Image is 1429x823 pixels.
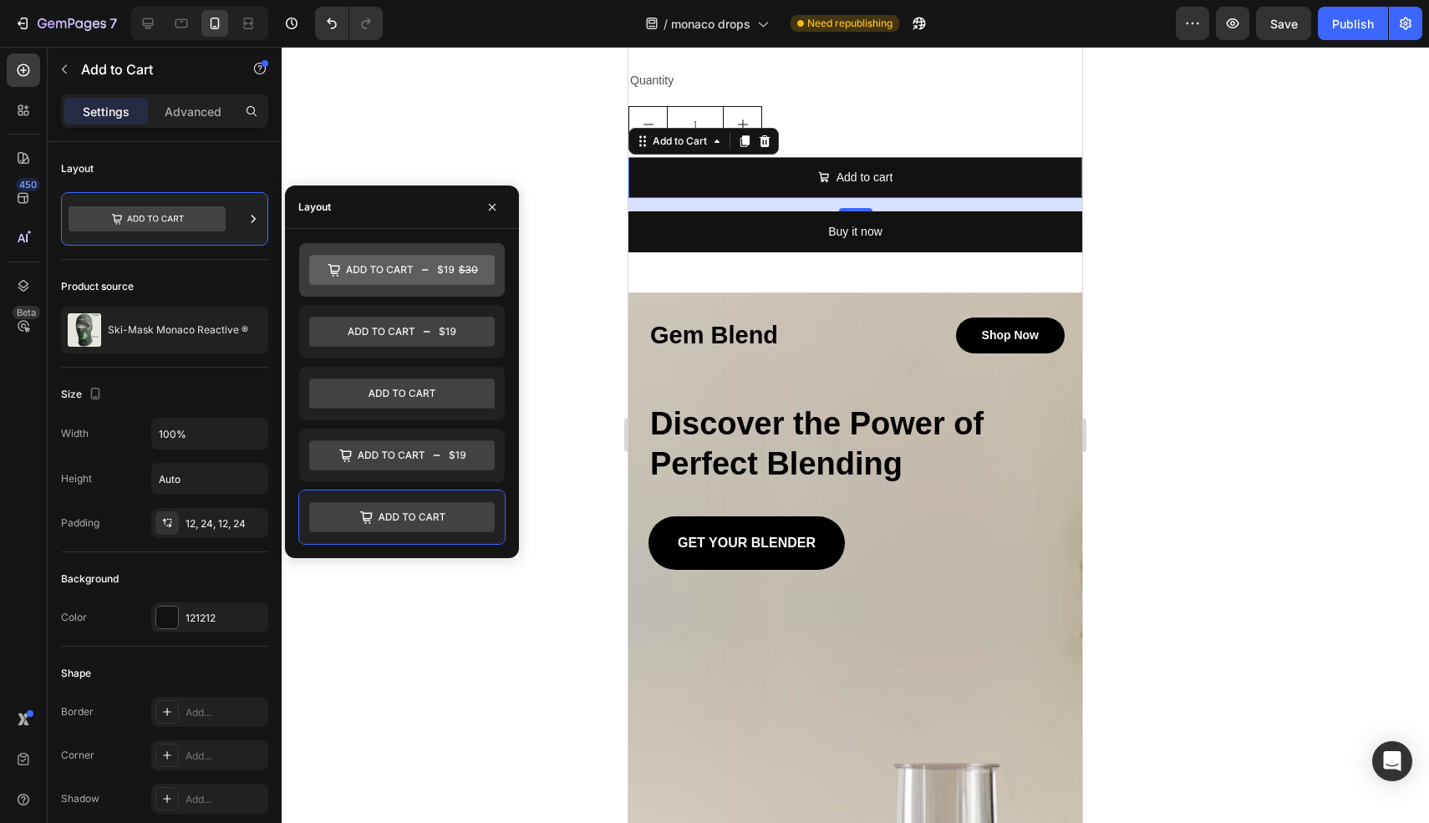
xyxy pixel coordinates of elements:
[13,306,40,319] div: Beta
[81,59,223,79] p: Add to Cart
[1332,15,1374,33] div: Publish
[186,749,264,764] div: Add...
[68,313,101,347] img: product feature img
[1372,741,1412,781] div: Open Intercom Messenger
[109,13,117,33] p: 7
[61,666,91,681] div: Shape
[61,279,134,294] div: Product source
[315,7,383,40] div: Undo/Redo
[186,792,264,807] div: Add...
[61,748,94,763] div: Corner
[152,419,267,449] input: Auto
[61,471,92,486] div: Height
[628,47,1082,823] iframe: Design area
[108,324,248,336] p: Ski-Mask Monaco Reactive ®
[61,384,105,406] div: Size
[1270,17,1298,31] span: Save
[16,178,40,191] div: 450
[61,572,119,587] div: Background
[1256,7,1311,40] button: Save
[61,516,99,531] div: Padding
[61,610,87,625] div: Color
[807,16,892,31] span: Need republishing
[186,611,264,626] div: 121212
[7,7,125,40] button: 7
[186,516,264,531] div: 12, 24, 12, 24
[664,15,668,33] span: /
[61,704,94,719] div: Border
[165,103,221,120] p: Advanced
[61,426,89,441] div: Width
[1318,7,1388,40] button: Publish
[61,791,99,806] div: Shadow
[671,15,750,33] span: monaco drops
[152,464,267,494] input: Auto
[298,200,331,215] div: Layout
[186,705,264,720] div: Add...
[61,161,94,176] div: Layout
[83,103,130,120] p: Settings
